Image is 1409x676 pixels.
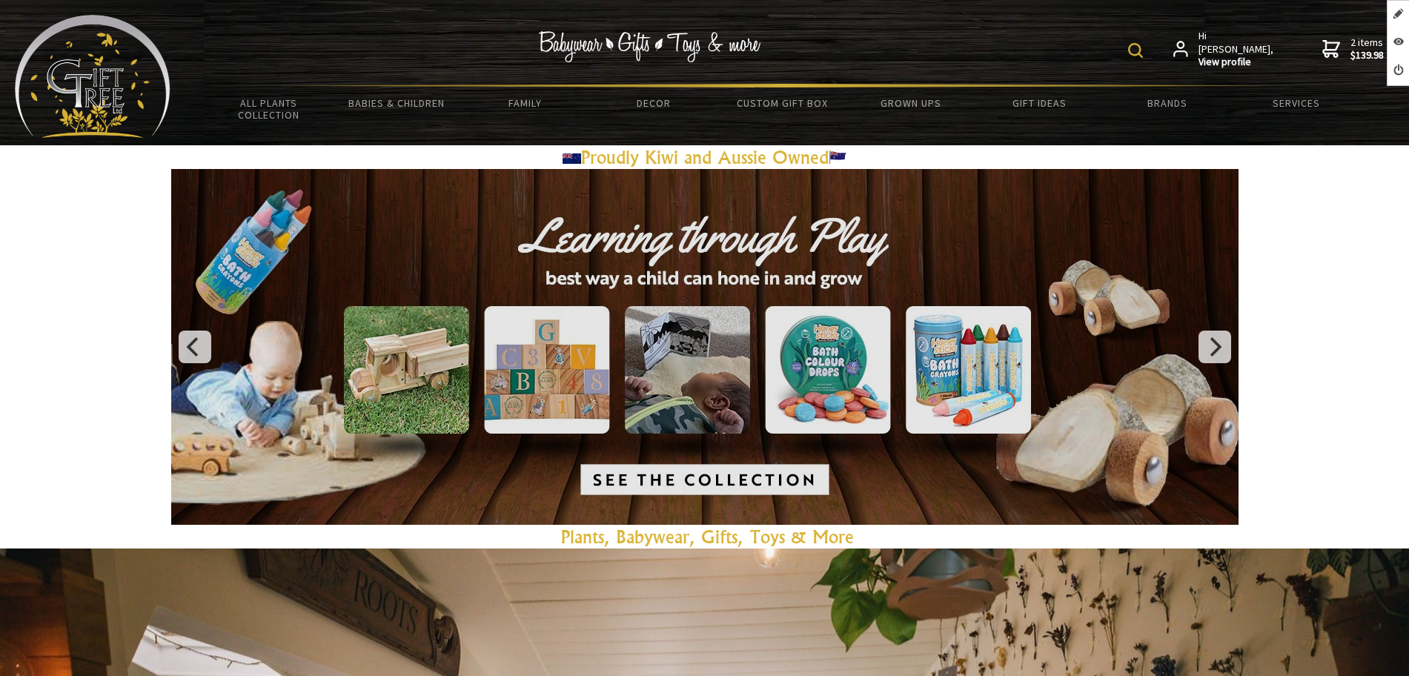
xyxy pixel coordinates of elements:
[179,331,211,363] button: Previous
[1173,30,1275,69] a: Hi [PERSON_NAME],View profile
[563,146,847,168] a: Proudly Kiwi and Aussie Owned
[975,87,1103,119] a: Gift Ideas
[718,87,846,119] a: Custom Gift Box
[1199,30,1275,69] span: Hi [PERSON_NAME],
[461,87,589,119] a: Family
[1350,36,1384,62] span: 2 items
[561,526,845,548] a: Plants, Babywear, Gifts, Toys & Mor
[589,87,717,119] a: Decor
[1104,87,1232,119] a: Brands
[538,31,760,62] img: Babywear - Gifts - Toys & more
[1322,30,1384,69] a: 2 items$139.98
[15,15,170,138] img: Babyware - Gifts - Toys and more...
[1350,49,1384,62] strong: $139.98
[205,87,333,130] a: All Plants Collection
[1232,87,1360,119] a: Services
[1199,331,1231,363] button: Next
[846,87,975,119] a: Grown Ups
[1199,56,1275,69] strong: View profile
[333,87,461,119] a: Babies & Children
[1128,43,1143,58] img: product search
